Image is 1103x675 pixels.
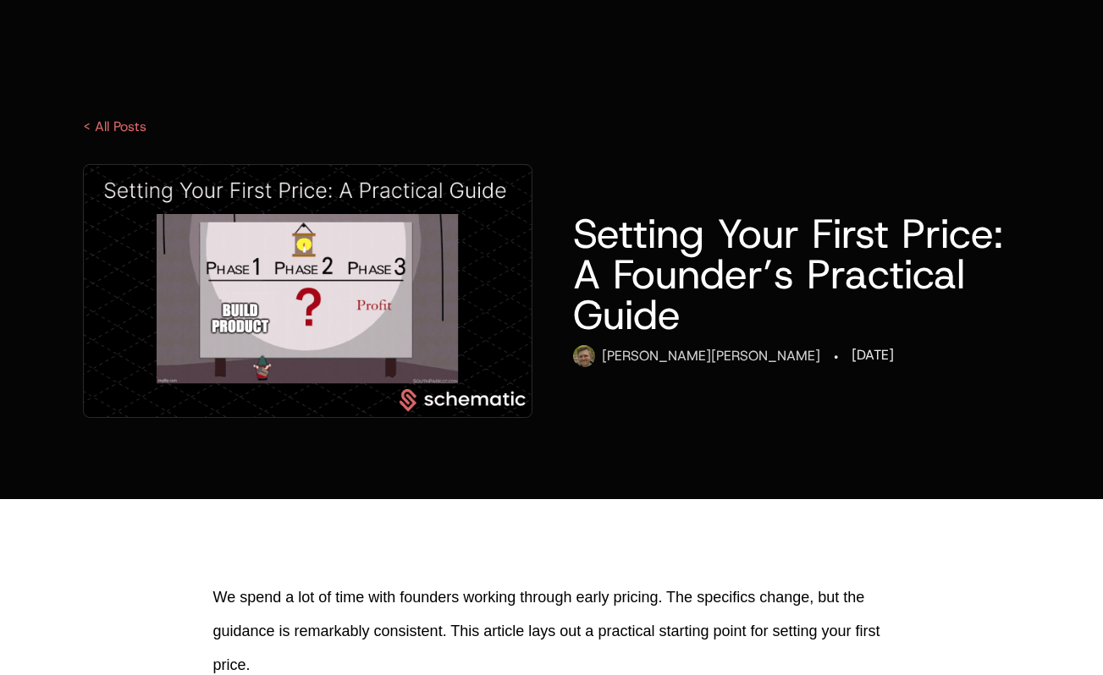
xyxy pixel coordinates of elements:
[83,118,146,135] a: < All Posts
[602,346,820,366] div: [PERSON_NAME] [PERSON_NAME]
[573,345,595,367] img: Ryan Echternacht
[834,345,838,369] div: ·
[84,165,532,417] img: First Price
[852,345,894,365] div: [DATE]
[573,213,1020,335] h1: Setting Your First Price: A Founder’s Practical Guide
